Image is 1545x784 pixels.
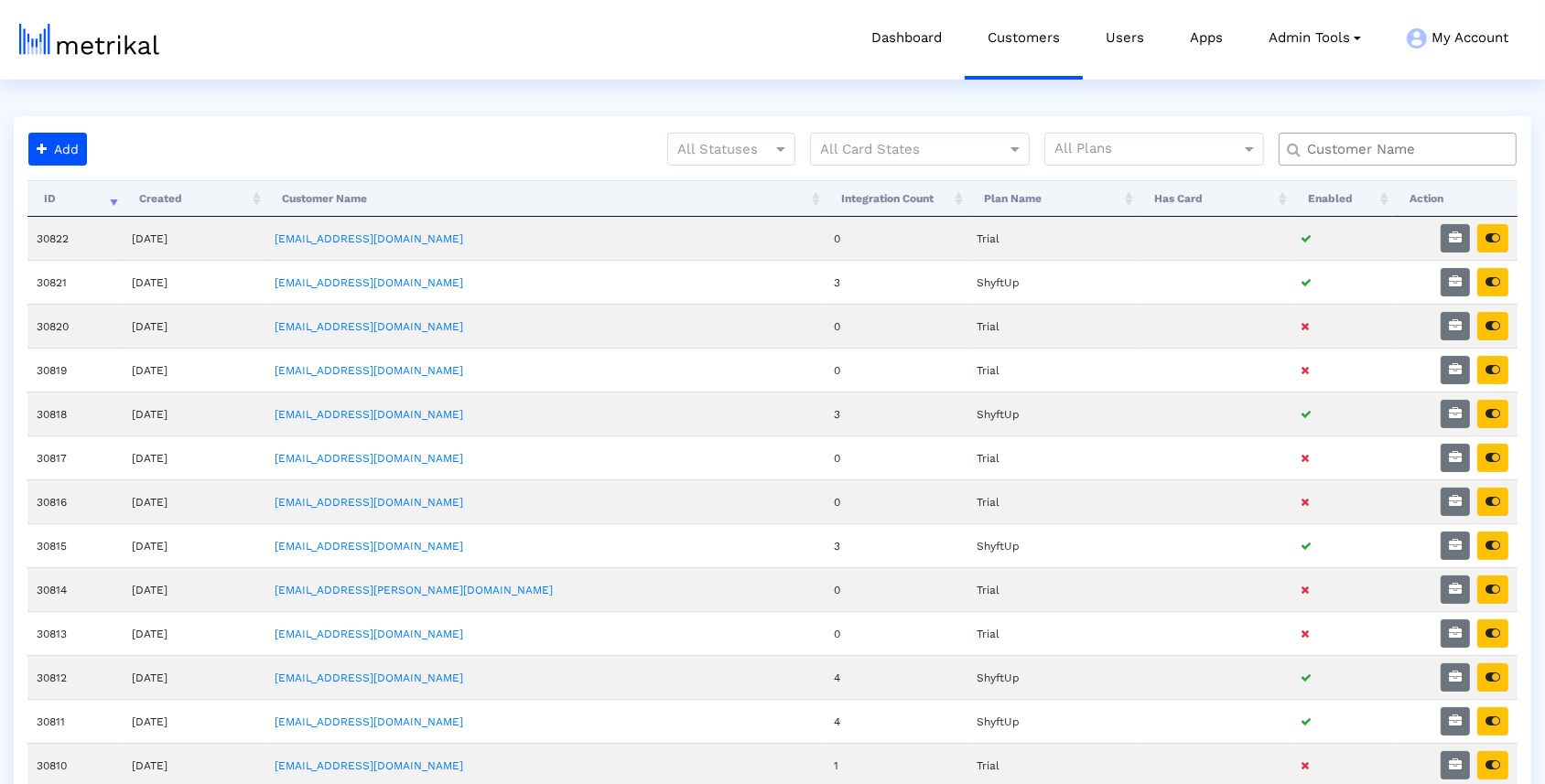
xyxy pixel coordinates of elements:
[967,304,1139,348] td: Trial
[825,217,967,260] td: 0
[967,260,1139,304] td: ShyftUp
[1393,180,1518,217] th: Action
[825,567,967,611] td: 0
[825,392,967,435] td: 3
[123,217,265,260] td: [DATE]
[123,611,265,655] td: [DATE]
[27,260,123,304] td: 30821
[825,699,967,743] td: 4
[27,348,123,392] td: 30819
[265,180,825,217] th: Customer Name: activate to sort column ascending
[27,217,123,260] td: 30822
[275,496,463,509] a: [EMAIL_ADDRESS][DOMAIN_NAME]
[123,435,265,479] td: [DATE]
[123,655,265,699] td: [DATE]
[825,304,967,348] td: 0
[123,479,265,523] td: [DATE]
[123,523,265,567] td: [DATE]
[825,655,967,699] td: 4
[123,348,265,392] td: [DATE]
[27,699,123,743] td: 30811
[967,567,1139,611] td: Trial
[275,540,463,553] a: [EMAIL_ADDRESS][DOMAIN_NAME]
[27,523,123,567] td: 30815
[123,260,265,304] td: [DATE]
[275,759,463,772] a: [EMAIL_ADDRESS][DOMAIN_NAME]
[275,671,463,684] a: [EMAIL_ADDRESS][DOMAIN_NAME]
[825,523,967,567] td: 3
[967,392,1139,435] td: ShyftUp
[27,435,123,479] td: 30817
[275,364,463,377] a: [EMAIL_ADDRESS][DOMAIN_NAME]
[123,392,265,435] td: [DATE]
[275,584,553,596] a: [EMAIL_ADDRESS][PERSON_NAME][DOMAIN_NAME]
[275,408,463,421] a: [EMAIL_ADDRESS][DOMAIN_NAME]
[820,138,987,162] input: All Card States
[825,611,967,655] td: 0
[123,567,265,611] td: [DATE]
[27,611,123,655] td: 30813
[27,567,123,611] td: 30814
[967,180,1139,217] th: Plan Name: activate to sort column ascending
[967,479,1139,523] td: Trial
[27,392,123,435] td: 30818
[19,24,159,55] img: metrical-logo-light.png
[27,479,123,523] td: 30816
[967,611,1139,655] td: Trial
[275,452,463,465] a: [EMAIL_ADDRESS][DOMAIN_NAME]
[967,217,1139,260] td: Trial
[1294,140,1509,159] input: Customer Name
[1291,180,1393,217] th: Enabled: activate to sort column ascending
[825,435,967,479] td: 0
[825,260,967,304] td: 3
[275,276,463,289] a: [EMAIL_ADDRESS][DOMAIN_NAME]
[825,348,967,392] td: 0
[1407,28,1427,48] img: my-account-menu-icon.png
[123,180,265,217] th: Created: activate to sort column ascending
[1138,180,1291,217] th: Has Card: activate to sort column ascending
[967,523,1139,567] td: ShyftUp
[27,180,123,217] th: ID: activate to sort column ascending
[28,133,87,166] button: Add
[275,320,463,333] a: [EMAIL_ADDRESS][DOMAIN_NAME]
[1054,138,1244,162] input: All Plans
[967,348,1139,392] td: Trial
[967,435,1139,479] td: Trial
[27,304,123,348] td: 30820
[123,304,265,348] td: [DATE]
[275,628,463,640] a: [EMAIL_ADDRESS][DOMAIN_NAME]
[825,180,967,217] th: Integration Count: activate to sort column ascending
[825,479,967,523] td: 0
[123,699,265,743] td: [DATE]
[275,232,463,245] a: [EMAIL_ADDRESS][DOMAIN_NAME]
[27,655,123,699] td: 30812
[275,715,463,728] a: [EMAIL_ADDRESS][DOMAIN_NAME]
[967,655,1139,699] td: ShyftUp
[967,699,1139,743] td: ShyftUp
